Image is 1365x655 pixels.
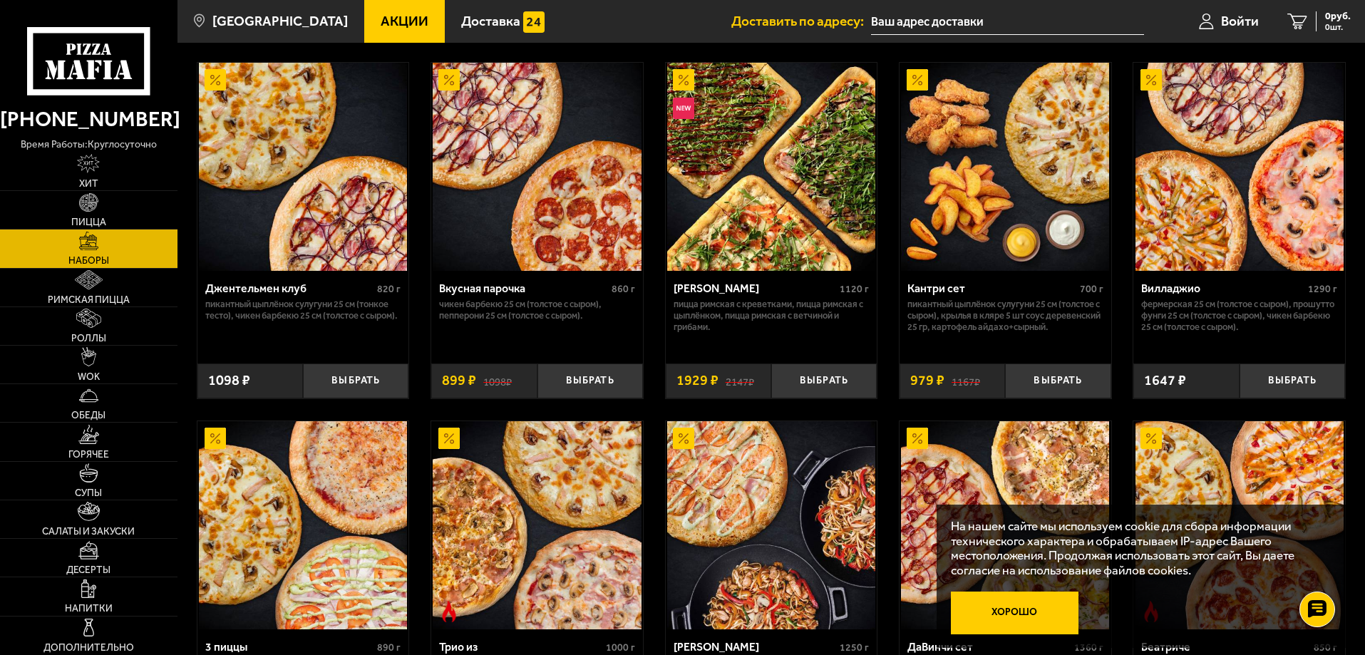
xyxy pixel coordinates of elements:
button: Выбрать [303,363,408,398]
span: Акции [381,14,428,28]
button: Выбрать [771,363,877,398]
span: 700 г [1080,283,1103,295]
input: Ваш адрес доставки [871,9,1144,35]
div: Кантри сет [907,282,1076,295]
img: Трио из Рио [433,421,641,629]
img: Акционный [673,428,694,449]
span: Наборы [68,256,109,266]
img: Острое блюдо [438,601,460,622]
span: [GEOGRAPHIC_DATA] [212,14,348,28]
a: Акционный3 пиццы [197,421,409,629]
img: Акционный [907,69,928,91]
span: 979 ₽ [910,373,944,388]
span: Роллы [71,334,106,344]
span: Салаты и закуски [42,527,135,537]
span: 1120 г [840,283,869,295]
div: [PERSON_NAME] [674,282,837,295]
span: Супы [75,488,102,498]
span: 1250 г [840,641,869,654]
span: Обеды [71,411,105,421]
img: Акционный [1140,428,1162,449]
a: АкционныйДаВинчи сет [900,421,1111,629]
span: 860 г [612,283,635,295]
span: Десерты [66,565,110,575]
span: 1929 ₽ [676,373,718,388]
p: На нашем сайте мы используем cookie для сбора информации технического характера и обрабатываем IP... [951,519,1324,578]
button: Выбрать [1005,363,1111,398]
span: 820 г [377,283,401,295]
span: Войти [1221,14,1259,28]
a: АкционныйНовинкаМама Миа [666,63,877,271]
p: Пикантный цыплёнок сулугуни 25 см (толстое с сыром), крылья в кляре 5 шт соус деревенский 25 гр, ... [907,299,1103,333]
s: 1167 ₽ [952,373,980,388]
s: 1098 ₽ [483,373,512,388]
button: Выбрать [1240,363,1345,398]
img: Акционный [673,69,694,91]
a: АкционныйВилладжио [1133,63,1345,271]
img: Джентельмен клуб [199,63,407,271]
img: Мама Миа [667,63,875,271]
div: Вилладжио [1141,282,1304,295]
img: Акционный [1140,69,1162,91]
img: Вилладжио [1135,63,1344,271]
a: АкционныйОстрое блюдоТрио из Рио [431,421,643,629]
span: Доставка [461,14,520,28]
img: Новинка [673,98,694,119]
span: Горячее [68,450,109,460]
a: АкционныйОстрое блюдоБеатриче [1133,421,1345,629]
img: Акционный [907,428,928,449]
span: 0 руб. [1325,11,1351,21]
div: [PERSON_NAME] [674,640,837,654]
div: Джентельмен клуб [205,282,374,295]
span: Доставить по адресу: [731,14,871,28]
img: Кантри сет [901,63,1109,271]
span: 890 г [377,641,401,654]
button: Выбрать [537,363,643,398]
a: АкционныйВкусная парочка [431,63,643,271]
img: 3 пиццы [199,421,407,629]
span: Римская пицца [48,295,130,305]
div: ДаВинчи сет [907,640,1071,654]
img: Акционный [438,69,460,91]
span: 0 шт. [1325,23,1351,31]
button: Хорошо [951,592,1079,634]
img: Акционный [438,428,460,449]
p: Пицца Римская с креветками, Пицца Римская с цыплёнком, Пицца Римская с ветчиной и грибами. [674,299,870,333]
p: Чикен Барбекю 25 см (толстое с сыром), Пепперони 25 см (толстое с сыром). [439,299,635,321]
img: Вилла Капри [667,421,875,629]
span: 1647 ₽ [1144,373,1186,388]
img: ДаВинчи сет [901,421,1109,629]
span: Хит [79,179,98,189]
span: 1290 г [1308,283,1337,295]
p: Пикантный цыплёнок сулугуни 25 см (тонкое тесто), Чикен Барбекю 25 см (толстое с сыром). [205,299,401,321]
div: Вкусная парочка [439,282,608,295]
s: 2147 ₽ [726,373,754,388]
span: 1098 ₽ [208,373,250,388]
a: АкционныйДжентельмен клуб [197,63,409,271]
span: 1000 г [606,641,635,654]
span: Пицца [71,217,106,227]
img: Беатриче [1135,421,1344,629]
span: 899 ₽ [442,373,476,388]
p: Фермерская 25 см (толстое с сыром), Прошутто Фунги 25 см (толстое с сыром), Чикен Барбекю 25 см (... [1141,299,1337,333]
a: АкционныйВилла Капри [666,421,877,629]
img: 15daf4d41897b9f0e9f617042186c801.svg [523,11,545,33]
img: Вкусная парочка [433,63,641,271]
span: Дополнительно [43,643,134,653]
img: Акционный [205,428,226,449]
span: Напитки [65,604,113,614]
div: 3 пиццы [205,640,374,654]
span: WOK [78,372,100,382]
a: АкционныйКантри сет [900,63,1111,271]
img: Акционный [205,69,226,91]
